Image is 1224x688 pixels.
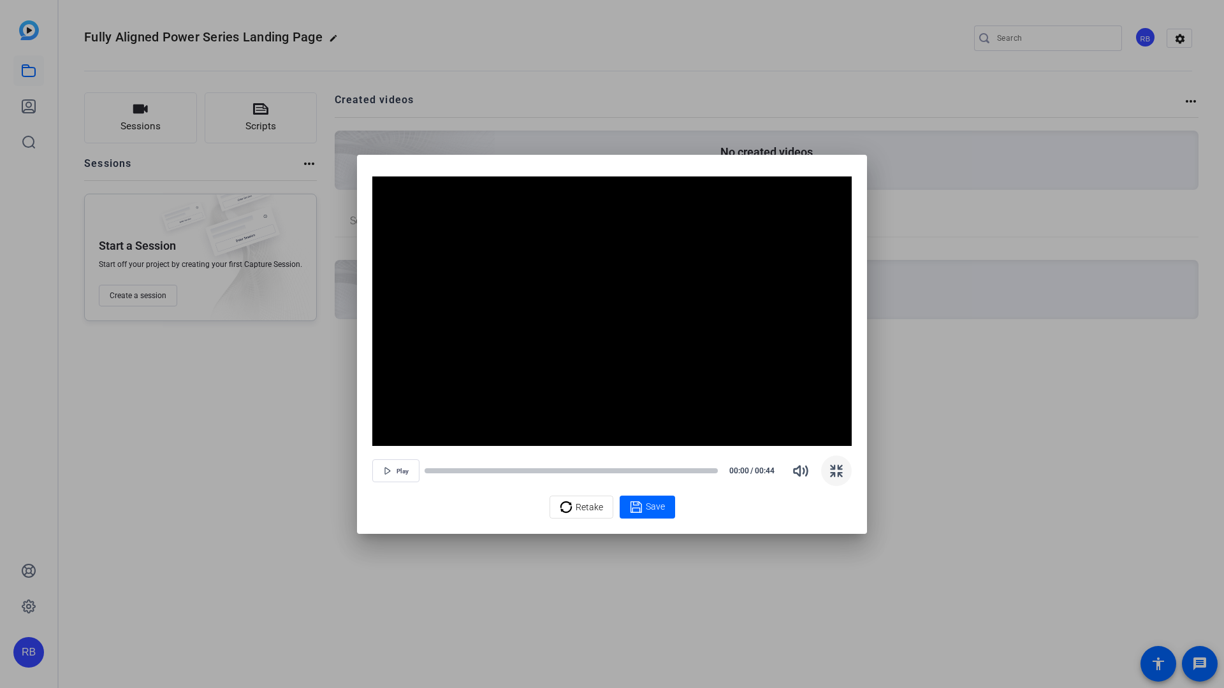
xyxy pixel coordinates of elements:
div: Video Player [372,176,852,446]
button: Retake [550,496,613,519]
button: Mute [785,455,816,486]
span: Save [646,500,665,513]
button: Play [372,459,419,482]
button: Exit Fullscreen [821,455,852,486]
span: Play [397,468,409,475]
span: 00:00 [723,465,749,477]
span: Retake [576,495,603,519]
button: Save [620,496,675,519]
span: 00:44 [755,465,781,477]
div: / [723,465,780,477]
